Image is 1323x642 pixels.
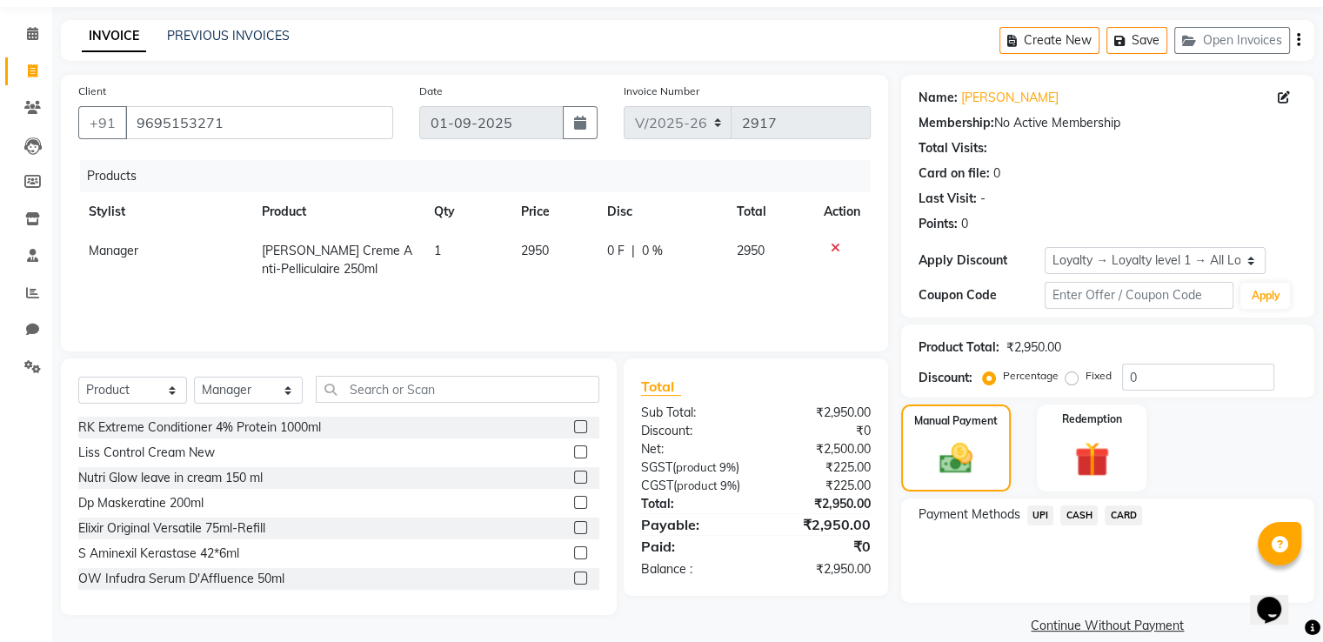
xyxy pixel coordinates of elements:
[756,560,884,578] div: ₹2,950.00
[999,27,1099,54] button: Create New
[919,505,1020,524] span: Payment Methods
[78,545,239,563] div: S Aminexil Kerastase 42*6ml
[756,404,884,422] div: ₹2,950.00
[641,459,672,475] span: SGST
[1064,438,1120,481] img: _gift.svg
[756,495,884,513] div: ₹2,950.00
[1062,411,1122,427] label: Redemption
[511,192,598,231] th: Price
[914,413,998,429] label: Manual Payment
[628,560,756,578] div: Balance :
[1250,572,1306,625] iframe: chat widget
[919,369,972,387] div: Discount:
[628,440,756,458] div: Net:
[1106,27,1167,54] button: Save
[641,478,673,493] span: CGST
[961,89,1059,107] a: [PERSON_NAME]
[1003,368,1059,384] label: Percentage
[642,242,663,260] span: 0 %
[521,243,549,258] span: 2950
[80,160,884,192] div: Products
[78,84,106,99] label: Client
[726,192,813,231] th: Total
[628,495,756,513] div: Total:
[756,458,884,477] div: ₹225.00
[1045,282,1234,309] input: Enter Offer / Coupon Code
[89,243,138,258] span: Manager
[919,215,958,233] div: Points:
[929,439,983,478] img: _cash.svg
[78,106,127,139] button: +91
[78,570,284,588] div: OW Infudra Serum D'Affluence 50ml
[720,478,737,492] span: 9%
[631,242,635,260] span: |
[419,84,443,99] label: Date
[78,418,321,437] div: RK Extreme Conditioner 4% Protein 1000ml
[607,242,625,260] span: 0 F
[919,114,994,132] div: Membership:
[1105,505,1142,525] span: CARD
[919,286,1045,304] div: Coupon Code
[919,89,958,107] div: Name:
[597,192,726,231] th: Disc
[1174,27,1290,54] button: Open Invoices
[919,139,987,157] div: Total Visits:
[628,477,756,495] div: ( )
[1006,338,1061,357] div: ₹2,950.00
[756,440,884,458] div: ₹2,500.00
[756,536,884,557] div: ₹0
[961,215,968,233] div: 0
[628,422,756,440] div: Discount:
[641,378,681,396] span: Total
[78,494,204,512] div: Dp Maskeratine 200ml
[316,376,599,403] input: Search or Scan
[262,243,412,277] span: [PERSON_NAME] Creme Anti-Pelliculaire 250ml
[82,21,146,52] a: INVOICE
[78,192,251,231] th: Stylist
[719,460,736,474] span: 9%
[251,192,424,231] th: Product
[919,338,999,357] div: Product Total:
[628,536,756,557] div: Paid:
[919,164,990,183] div: Card on file:
[628,404,756,422] div: Sub Total:
[78,469,263,487] div: Nutri Glow leave in cream 150 ml
[434,243,441,258] span: 1
[756,422,884,440] div: ₹0
[628,458,756,477] div: ( )
[624,84,699,99] label: Invoice Number
[167,28,290,43] a: PREVIOUS INVOICES
[78,444,215,462] div: Liss Control Cream New
[1060,505,1098,525] span: CASH
[993,164,1000,183] div: 0
[78,519,265,538] div: Elixir Original Versatile 75ml-Refill
[676,460,717,474] span: product
[905,617,1311,635] a: Continue Without Payment
[756,514,884,535] div: ₹2,950.00
[125,106,393,139] input: Search by Name/Mobile/Email/Code
[919,114,1297,132] div: No Active Membership
[677,478,718,492] span: product
[628,514,756,535] div: Payable:
[813,192,871,231] th: Action
[1086,368,1112,384] label: Fixed
[1027,505,1054,525] span: UPI
[1240,283,1290,309] button: Apply
[980,190,986,208] div: -
[919,190,977,208] div: Last Visit:
[737,243,765,258] span: 2950
[424,192,510,231] th: Qty
[919,251,1045,270] div: Apply Discount
[756,477,884,495] div: ₹225.00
